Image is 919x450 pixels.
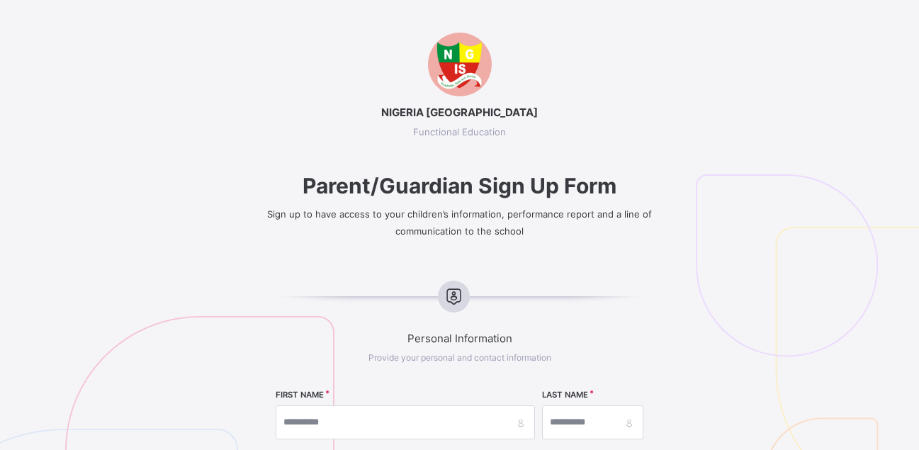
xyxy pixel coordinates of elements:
[267,208,652,237] span: Sign up to have access to your children’s information, performance report and a line of communica...
[368,352,551,363] span: Provide your personal and contact information
[542,390,588,400] label: LAST NAME
[230,332,689,345] span: Personal Information
[276,390,324,400] label: FIRST NAME
[230,173,689,198] span: Parent/Guardian Sign Up Form
[230,126,689,137] span: Functional Education
[230,106,689,119] span: NIGERIA [GEOGRAPHIC_DATA]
